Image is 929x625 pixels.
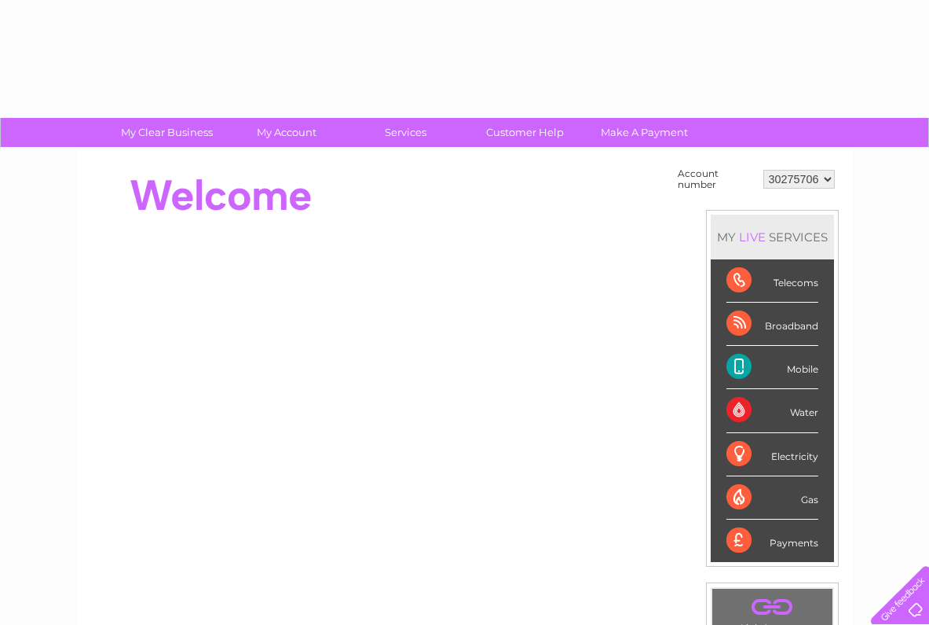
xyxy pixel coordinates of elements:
[460,118,590,147] a: Customer Help
[726,389,818,432] div: Water
[726,303,818,346] div: Broadband
[221,118,351,147] a: My Account
[726,476,818,520] div: Gas
[726,433,818,476] div: Electricity
[341,118,470,147] a: Services
[726,520,818,562] div: Payments
[716,593,828,620] a: .
[736,230,769,244] div: LIVE
[711,215,834,259] div: MY SERVICES
[580,118,709,147] a: Make A Payment
[102,118,232,147] a: My Clear Business
[726,259,818,303] div: Telecoms
[726,346,818,389] div: Mobile
[674,164,759,194] td: Account number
